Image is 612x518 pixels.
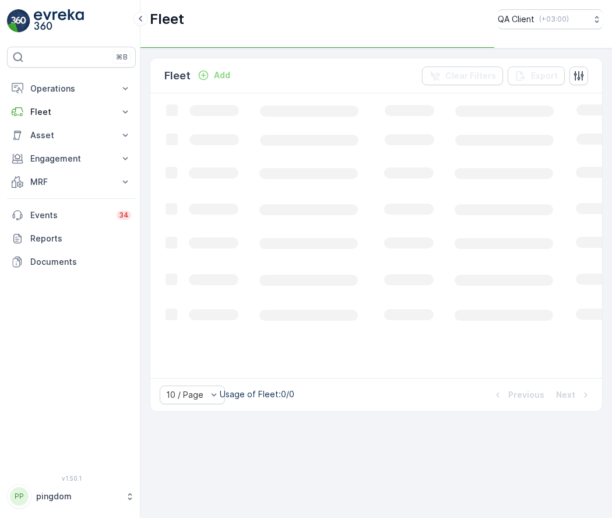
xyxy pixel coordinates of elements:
[30,256,131,268] p: Documents
[7,77,136,100] button: Operations
[7,9,30,33] img: logo
[116,52,128,62] p: ⌘B
[556,389,575,401] p: Next
[30,83,112,94] p: Operations
[7,147,136,170] button: Engagement
[164,68,191,84] p: Fleet
[539,15,569,24] p: ( +03:00 )
[491,388,546,402] button: Previous
[220,388,294,400] p: Usage of Fleet : 0/0
[34,9,84,33] img: logo_light-DOdMpM7g.png
[30,106,112,118] p: Fleet
[150,10,184,29] p: Fleet
[10,487,29,506] div: PP
[7,170,136,194] button: MRF
[7,227,136,250] a: Reports
[498,9,603,29] button: QA Client(+03:00)
[508,389,544,401] p: Previous
[7,250,136,274] a: Documents
[555,388,593,402] button: Next
[445,70,496,82] p: Clear Filters
[36,491,119,502] p: pingdom
[30,233,131,244] p: Reports
[7,100,136,124] button: Fleet
[193,68,235,82] button: Add
[30,176,112,188] p: MRF
[30,129,112,141] p: Asset
[7,204,136,227] a: Events34
[119,211,129,220] p: 34
[7,484,136,509] button: PPpingdom
[508,66,565,85] button: Export
[7,475,136,482] span: v 1.50.1
[30,153,112,164] p: Engagement
[30,209,110,221] p: Events
[422,66,503,85] button: Clear Filters
[214,69,230,81] p: Add
[531,70,558,82] p: Export
[498,13,534,25] p: QA Client
[7,124,136,147] button: Asset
